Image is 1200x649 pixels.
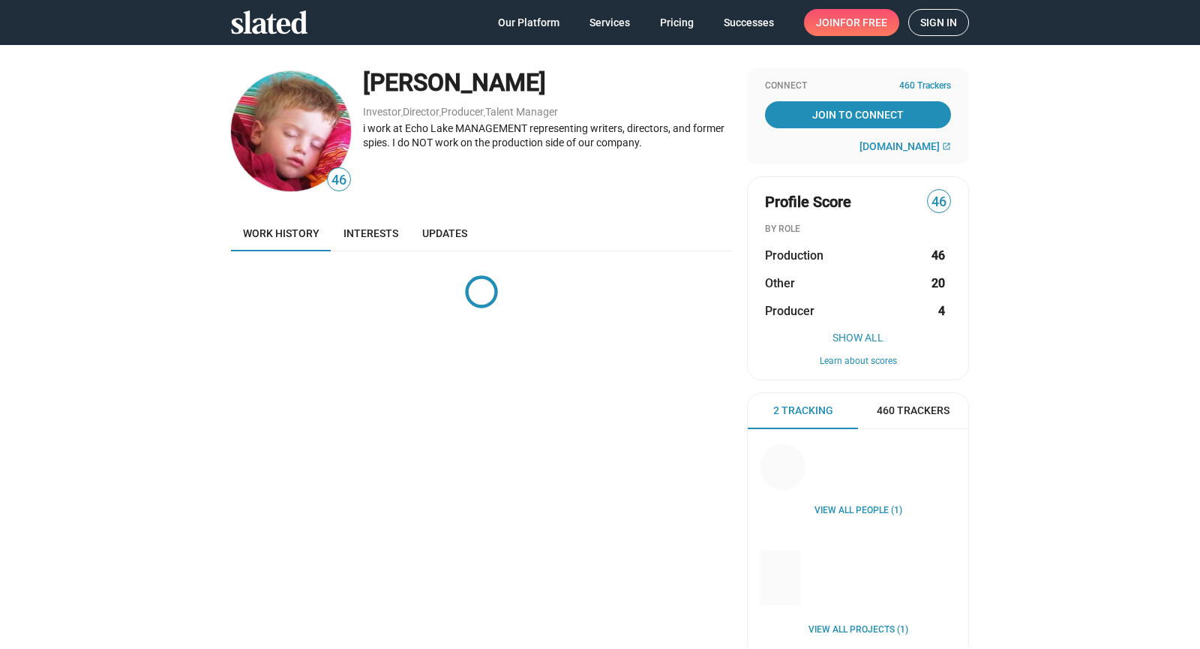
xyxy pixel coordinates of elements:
span: Profile Score [765,192,851,212]
a: Updates [410,215,479,251]
button: Show All [765,332,951,344]
a: Director [403,106,439,118]
mat-icon: open_in_new [942,142,951,151]
a: Talent Manager [485,106,558,118]
a: Our Platform [486,9,571,36]
a: View all People (1) [814,505,902,517]
a: Investor [363,106,401,118]
span: Successes [724,9,774,36]
a: [DOMAIN_NAME] [859,140,951,152]
a: Producer [441,106,484,118]
span: Production [765,248,823,263]
span: 46 [928,192,950,212]
div: Connect [765,80,951,92]
a: Successes [712,9,786,36]
span: [DOMAIN_NAME] [859,140,940,152]
img: Amotz Zakai [231,71,351,191]
div: BY ROLE [765,224,951,236]
span: Updates [422,227,467,239]
span: Sign in [920,10,957,35]
span: 460 Trackers [899,80,951,92]
span: , [439,109,441,117]
span: 460 Trackers [877,404,949,418]
span: 46 [328,170,350,191]
a: Pricing [648,9,706,36]
a: View all Projects (1) [808,624,908,636]
strong: 46 [931,248,945,263]
strong: 20 [931,275,945,291]
a: Interests [331,215,410,251]
span: Join To Connect [768,101,948,128]
a: Join To Connect [765,101,951,128]
span: Other [765,275,795,291]
span: for free [840,9,887,36]
div: i work at Echo Lake MANAGEMENT representing writers, directors, and former spies. I do NOT work o... [363,122,732,149]
span: , [401,109,403,117]
span: Work history [243,227,319,239]
span: Pricing [660,9,694,36]
span: , [484,109,485,117]
span: Join [816,9,887,36]
span: Services [589,9,630,36]
a: Services [577,9,642,36]
a: Sign in [908,9,969,36]
span: Our Platform [498,9,559,36]
span: Interests [343,227,398,239]
span: Producer [765,303,814,319]
a: Work history [231,215,331,251]
div: [PERSON_NAME] [363,67,732,99]
span: 2 Tracking [773,404,833,418]
strong: 4 [938,303,945,319]
button: Learn about scores [765,356,951,368]
a: Joinfor free [804,9,899,36]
